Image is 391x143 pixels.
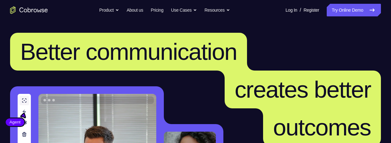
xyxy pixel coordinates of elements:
button: Product [99,4,119,16]
span: creates better [235,76,371,103]
a: Try Online Demo [327,4,381,16]
a: Register [304,4,319,16]
a: About us [127,4,143,16]
span: Better communication [20,38,237,65]
a: Go to the home page [10,6,48,14]
a: Pricing [151,4,163,16]
button: Resources [204,4,230,16]
a: Log In [285,4,297,16]
span: / [300,6,301,14]
span: outcomes [273,114,371,140]
button: Use Cases [171,4,197,16]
